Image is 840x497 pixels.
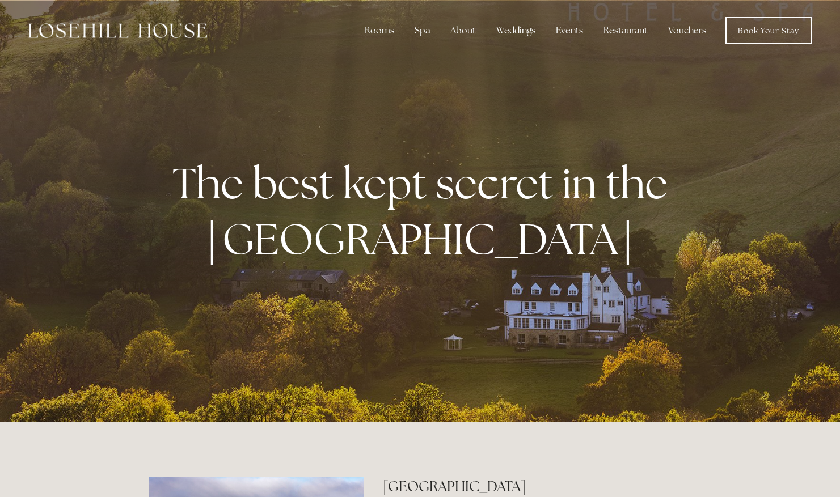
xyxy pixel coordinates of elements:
div: Restaurant [594,19,657,42]
strong: The best kept secret in the [GEOGRAPHIC_DATA] [172,155,677,266]
img: Losehill House [28,23,207,38]
div: Weddings [487,19,544,42]
h2: [GEOGRAPHIC_DATA] [383,477,691,496]
div: Events [547,19,592,42]
div: Rooms [356,19,403,42]
div: Spa [406,19,439,42]
a: Vouchers [659,19,715,42]
a: Book Your Stay [725,17,812,44]
div: About [441,19,485,42]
